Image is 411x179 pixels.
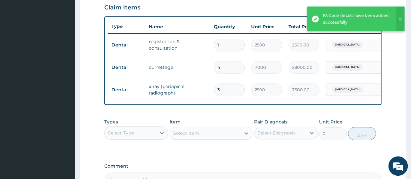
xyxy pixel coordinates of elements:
label: Types [104,119,118,125]
textarea: Type your message and hit 'Enter' [3,114,124,137]
td: Dental [108,84,146,96]
span: [MEDICAL_DATA] [332,42,363,48]
td: currettage [146,61,211,74]
div: Minimize live chat window [107,3,122,19]
td: registration & consultation [146,35,211,55]
label: Item [170,119,181,125]
th: Quantity [211,20,248,33]
th: Unit Price [248,20,285,33]
h3: Claim Items [104,4,140,11]
td: x-ray (periapical radiograph) [146,80,211,99]
th: Type [108,20,146,32]
button: Add [348,127,376,140]
label: Unit Price [319,119,342,125]
div: Select Diagnosis [258,130,296,136]
th: Total Price [285,20,323,33]
label: Comment [104,163,381,169]
td: Dental [108,39,146,51]
th: Name [146,20,211,33]
span: [MEDICAL_DATA] [332,64,363,70]
div: Select Type [108,130,134,136]
span: [MEDICAL_DATA] [332,86,363,93]
div: Chat with us now [34,36,109,45]
td: Dental [108,61,146,73]
label: Pair Diagnosis [254,119,288,125]
img: d_794563401_company_1708531726252_794563401 [12,32,26,49]
span: We're online! [38,50,90,116]
div: PA Code details have been added successfully [323,12,390,26]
